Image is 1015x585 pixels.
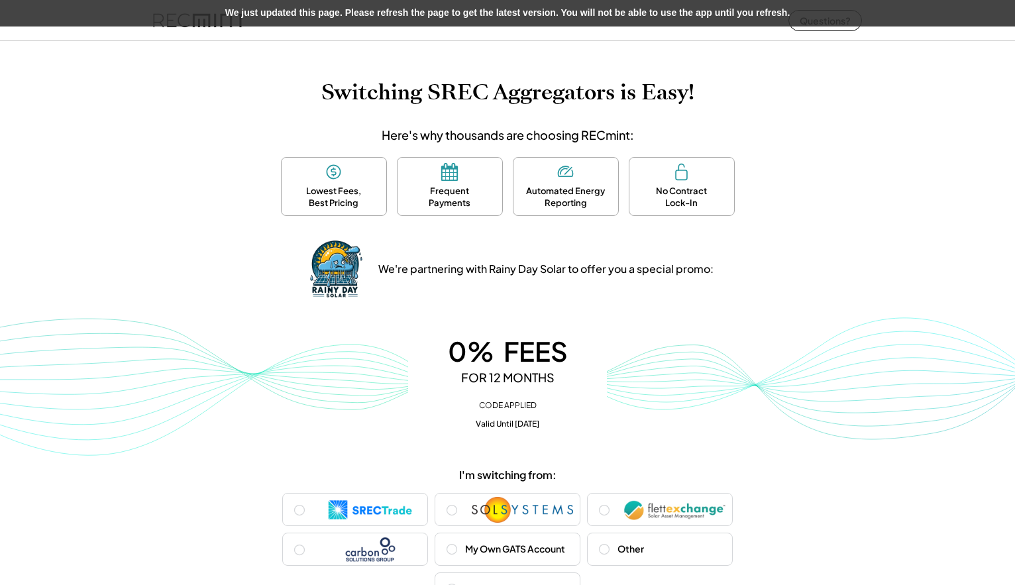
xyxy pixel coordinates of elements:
[287,185,381,209] div: Lowest Fees, Best Pricing
[472,497,573,523] img: SolSystems%20Logo.png
[624,497,725,523] img: FlettExchange%20Logo.gif
[635,185,729,209] div: No Contract Lock-In
[459,468,557,482] div: I'm switching from:
[421,335,594,367] div: 0% FEES
[421,370,594,385] div: FOR 12 MONTHS
[465,543,573,556] div: My Own GATS Account
[617,543,725,556] div: Other
[319,497,421,523] img: SRECTrade.png
[403,185,497,209] div: Frequent Payments
[378,261,714,277] div: We're partnering with Rainy Day Solar to offer you a special promo:
[519,185,613,209] div: Automated Energy Reporting
[421,419,594,429] div: Valid Until [DATE]
[13,80,1002,105] h1: Switching SREC Aggregators is Easy!
[319,537,421,563] img: CSG%20Logo.png
[421,401,594,410] div: CODE APPLIED
[302,236,368,302] img: DALL%C2%B7E%202023-11-28%2009.08.28%20-%20Design%20a%20professional%20yet%20satirical%20logo%20fo...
